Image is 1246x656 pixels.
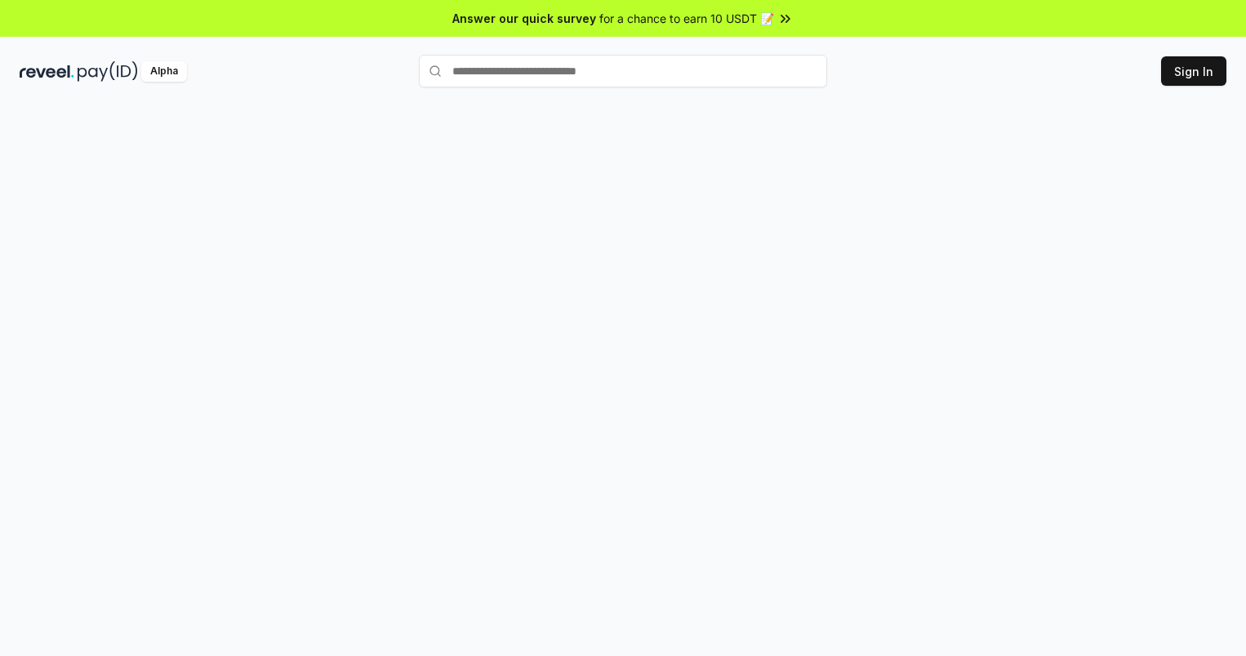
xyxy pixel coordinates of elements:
button: Sign In [1161,56,1226,86]
img: reveel_dark [20,61,74,82]
div: Alpha [141,61,187,82]
span: for a chance to earn 10 USDT 📝 [599,10,774,27]
span: Answer our quick survey [452,10,596,27]
img: pay_id [78,61,138,82]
